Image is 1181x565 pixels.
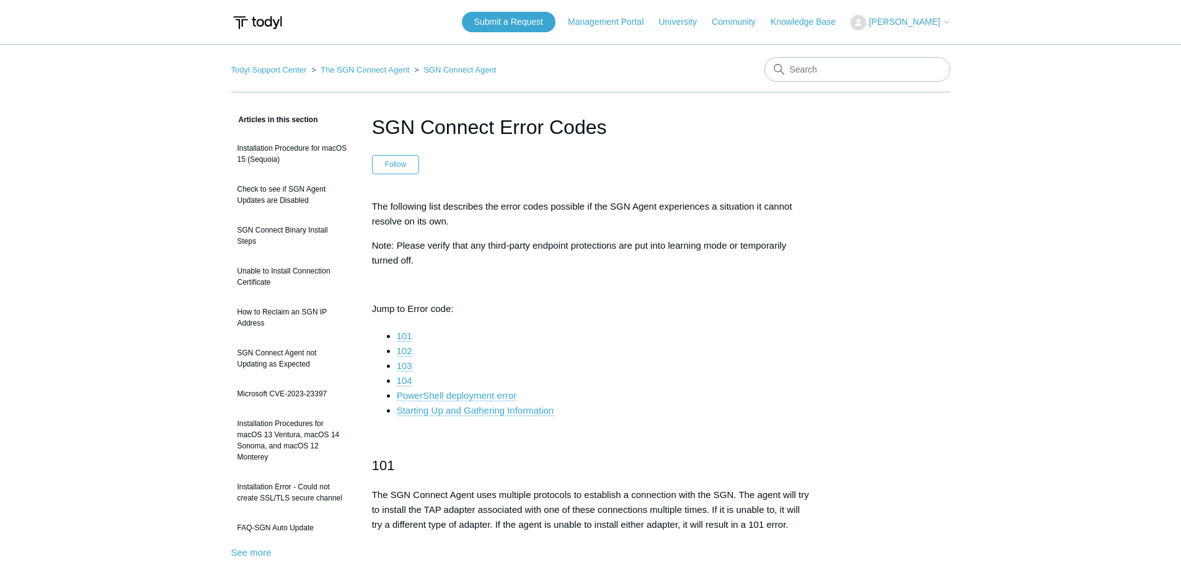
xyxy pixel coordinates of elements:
[231,65,309,74] li: Todyl Support Center
[231,177,353,212] a: Check to see if SGN Agent Updates are Disabled
[231,516,353,540] a: FAQ-SGN Auto Update
[869,17,940,27] span: [PERSON_NAME]
[372,155,420,174] button: Follow Article
[231,11,284,34] img: Todyl Support Center Help Center home page
[231,136,353,171] a: Installation Procedure for macOS 15 (Sequoia)
[372,199,810,229] p: The following list describes the error codes possible if the SGN Agent experiences a situation it...
[397,390,516,401] a: PowerShell deployment error
[658,16,709,29] a: University
[397,375,412,386] a: 104
[771,16,848,29] a: Knowledge Base
[372,238,810,268] p: Note: Please verify that any third-party endpoint protections are put into learning mode or tempo...
[309,65,412,74] li: The SGN Connect Agent
[231,382,353,406] a: Microsoft CVE-2023-23397
[462,12,555,32] a: Submit a Request
[397,345,412,357] a: 102
[712,16,768,29] a: Community
[321,65,409,74] a: The SGN Connect Agent
[231,475,353,510] a: Installation Error - Could not create SSL/TLS secure channel
[231,259,353,294] a: Unable to Install Connection Certificate
[231,218,353,253] a: SGN Connect Binary Install Steps
[568,16,656,29] a: Management Portal
[397,405,554,416] a: Starting Up and Gathering Information
[231,341,353,376] a: SGN Connect Agent not Updating as Expected
[372,301,810,316] p: Jump to Error code:
[412,65,496,74] li: SGN Connect Agent
[231,547,272,558] a: See more
[372,455,810,476] h2: 101
[372,112,810,142] h1: SGN Connect Error Codes
[397,360,412,371] a: 103
[851,15,950,30] button: [PERSON_NAME]
[397,331,412,342] a: 101
[231,65,307,74] a: Todyl Support Center
[423,65,496,74] a: SGN Connect Agent
[231,300,353,335] a: How to Reclaim an SGN IP Address
[231,412,353,469] a: Installation Procedures for macOS 13 Ventura, macOS 14 Sonoma, and macOS 12 Monterey
[231,115,318,124] span: Articles in this section
[372,487,810,532] p: The SGN Connect Agent uses multiple protocols to establish a connection with the SGN. The agent w...
[764,57,950,82] input: Search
